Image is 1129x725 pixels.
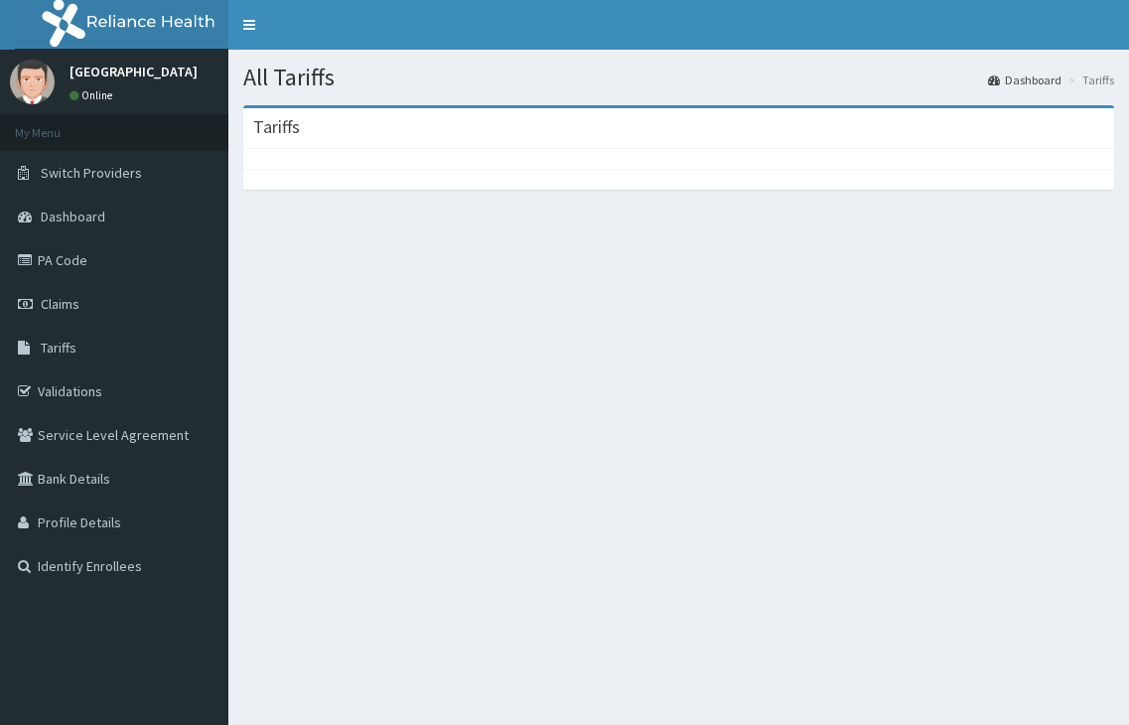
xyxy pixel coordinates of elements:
[41,164,142,182] span: Switch Providers
[253,118,300,136] h3: Tariffs
[243,65,1114,90] h1: All Tariffs
[41,339,76,357] span: Tariffs
[41,295,79,313] span: Claims
[1063,72,1114,88] li: Tariffs
[41,208,105,225] span: Dashboard
[10,60,55,104] img: User Image
[70,65,198,78] p: [GEOGRAPHIC_DATA]
[988,72,1061,88] a: Dashboard
[70,88,117,102] a: Online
